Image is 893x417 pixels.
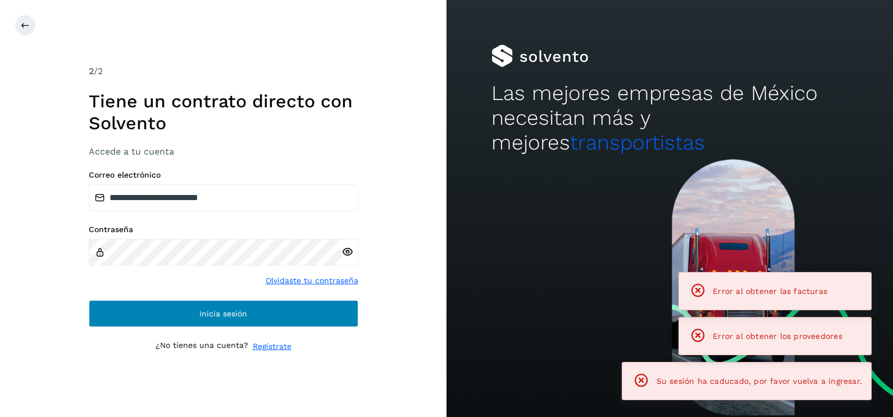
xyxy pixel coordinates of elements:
[89,65,358,78] div: /2
[89,66,94,76] span: 2
[253,341,291,352] a: Regístrate
[89,225,358,234] label: Contraseña
[89,90,358,134] h1: Tiene un contrato directo con Solvento
[156,341,248,352] p: ¿No tienes una cuenta?
[657,377,862,386] span: Su sesión ha caducado, por favor vuelva a ingresar.
[89,300,358,327] button: Inicia sesión
[266,275,358,287] a: Olvidaste tu contraseña
[713,332,842,341] span: Error al obtener los proveedores
[199,310,247,318] span: Inicia sesión
[570,130,705,155] span: transportistas
[491,81,849,156] h2: Las mejores empresas de México necesitan más y mejores
[89,170,358,180] label: Correo electrónico
[713,287,827,296] span: Error al obtener las facturas
[89,146,358,157] h3: Accede a tu cuenta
